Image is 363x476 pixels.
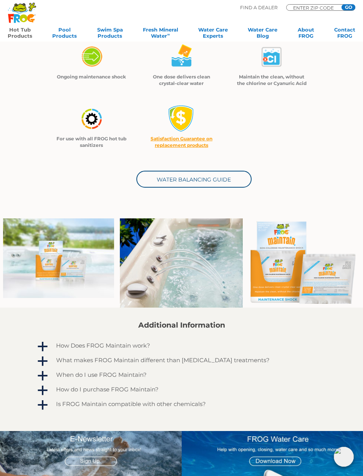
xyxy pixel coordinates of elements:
img: openIcon [334,447,354,467]
input: Zip Code Form [292,6,338,10]
h4: Is FROG Maintain compatible with other chemicals? [56,401,206,407]
a: Hot TubProducts [8,27,32,42]
a: ContactFROG [334,27,355,42]
a: Water CareExperts [198,27,228,42]
h2: Additional Information [36,321,327,330]
img: Maintain tray and pouch on tub [3,218,114,298]
img: maintain_4-02 [168,43,195,70]
p: For use with all FROG hot tub sanitizers [56,135,127,148]
img: Jacuzzi [120,218,243,308]
a: a How do I purchase FROG Maintain? [36,384,327,396]
a: Fresh MineralWater∞ [143,27,178,42]
img: maintain_4-01 [78,43,105,70]
h4: What makes FROG Maintain different than [MEDICAL_DATA] treatments? [56,357,270,363]
a: Water CareBlog [248,27,277,42]
input: GO [341,4,355,10]
a: a How Does FROG Maintain work? [36,340,327,353]
sup: ∞ [167,32,170,37]
p: Ongoing maintenance shock [56,73,127,80]
span: a [37,399,48,411]
img: money-back1-small [168,105,195,132]
h4: How Does FROG Maintain work? [56,342,150,349]
p: One dose delivers clean crystal-clear water [146,73,217,87]
a: a Is FROG Maintain compatible with other chemicals? [36,399,327,411]
h4: When do I use FROG Maintain? [56,371,147,378]
p: Maintain the clean, without the chlorine or Cyanuric Acid [236,73,307,87]
img: maintain_4-04 [78,105,105,132]
span: a [37,356,48,367]
img: MaintainForWeb [249,218,360,304]
span: a [37,385,48,396]
a: a What makes FROG Maintain different than [MEDICAL_DATA] treatments? [36,355,327,367]
span: a [37,370,48,382]
a: AboutFROG [298,27,314,42]
p: Find A Dealer [240,4,278,11]
a: Satisfaction Guarantee on replacement products [151,136,212,148]
a: Swim SpaProducts [97,27,123,42]
span: a [37,341,48,353]
a: PoolProducts [52,27,77,42]
h4: How do I purchase FROG Maintain? [56,386,159,393]
img: maintain_4-03 [258,43,285,70]
a: Water Balancing Guide [136,171,252,188]
a: a When do I use FROG Maintain? [36,369,327,382]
